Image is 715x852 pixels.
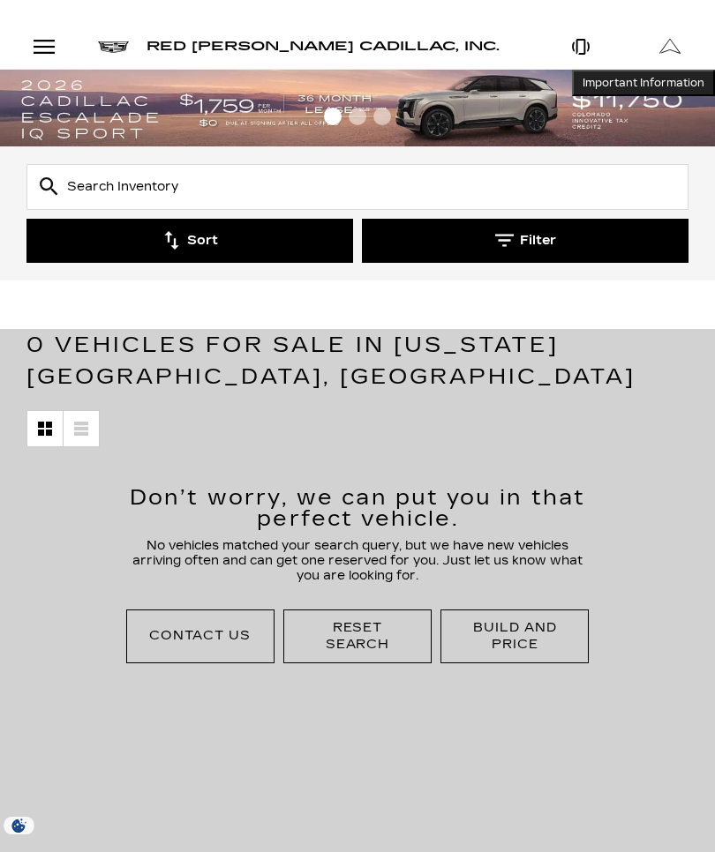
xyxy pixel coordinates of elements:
[26,164,689,210] input: Search Inventory
[149,627,251,644] div: Contact Us
[362,219,689,263] button: Filter
[126,609,275,663] div: Contact Us
[283,609,432,663] div: Reset Search
[583,76,704,90] span: Important Information
[26,333,636,389] span: 0 Vehicles for Sale in [US_STATE][GEOGRAPHIC_DATA], [GEOGRAPHIC_DATA]
[349,108,366,125] span: Go to slide 2
[122,487,594,529] h2: Don’t worry, we can put you in that perfect vehicle.
[306,619,409,654] div: Reset Search
[147,41,500,53] a: Red [PERSON_NAME] Cadillac, Inc.
[26,219,353,263] button: Sort
[373,108,391,125] span: Go to slide 3
[98,41,129,53] img: Cadillac logo
[147,39,500,54] span: Red [PERSON_NAME] Cadillac, Inc.
[572,70,715,96] button: Important Information
[324,108,342,125] span: Go to slide 1
[463,619,566,654] div: Build and Price
[122,538,594,583] p: No vehicles matched your search query, but we have new vehicles arriving often and can get one re...
[626,25,715,69] a: Open Get Directions Modal
[537,25,626,69] a: Open Phone Modal
[440,609,589,663] div: Build and Price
